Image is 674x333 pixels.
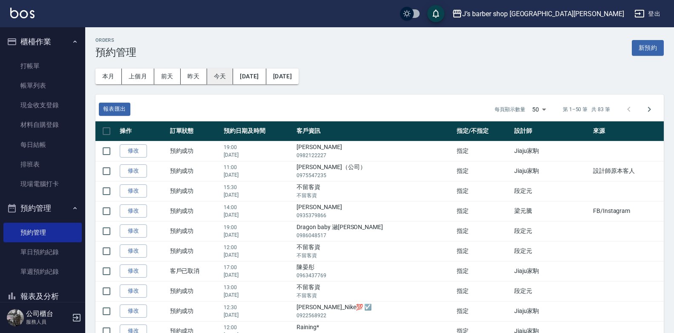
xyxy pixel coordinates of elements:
[294,201,455,221] td: [PERSON_NAME]
[297,272,452,279] p: 0963437769
[120,204,147,218] a: 修改
[632,43,664,52] a: 新預約
[455,201,512,221] td: 指定
[168,281,222,301] td: 預約成功
[297,192,452,199] p: 不留客資
[297,292,452,299] p: 不留客資
[266,69,299,84] button: [DATE]
[118,121,168,141] th: 操作
[455,141,512,161] td: 指定
[297,232,452,239] p: 0986048517
[168,181,222,201] td: 預約成功
[297,172,452,179] p: 0975547235
[455,221,512,241] td: 指定
[632,40,664,56] button: 新預約
[631,6,664,22] button: 登出
[294,261,455,281] td: 陳晏彤
[168,301,222,321] td: 預約成功
[224,324,292,331] p: 12:00
[224,264,292,271] p: 17:00
[233,69,266,84] button: [DATE]
[512,221,591,241] td: 段定元
[26,310,69,318] h5: 公司櫃台
[455,181,512,201] td: 指定
[3,242,82,262] a: 單日預約紀錄
[3,223,82,242] a: 預約管理
[207,69,233,84] button: 今天
[168,261,222,281] td: 客戶已取消
[455,121,512,141] th: 指定/不指定
[512,261,591,281] td: Jiaju家駒
[120,164,147,178] a: 修改
[427,5,444,22] button: save
[120,264,147,278] a: 修改
[3,197,82,219] button: 預約管理
[294,181,455,201] td: 不留客資
[222,121,294,141] th: 預約日期及時間
[224,304,292,311] p: 12:30
[455,161,512,181] td: 指定
[512,181,591,201] td: 段定元
[591,201,664,221] td: FB/Instagram
[224,184,292,191] p: 15:30
[168,141,222,161] td: 預約成功
[495,106,525,113] p: 每頁顯示數量
[120,284,147,298] a: 修改
[224,204,292,211] p: 14:00
[512,281,591,301] td: 段定元
[455,261,512,281] td: 指定
[3,135,82,155] a: 每日結帳
[95,69,122,84] button: 本月
[3,76,82,95] a: 帳單列表
[224,251,292,259] p: [DATE]
[224,164,292,171] p: 11:00
[120,184,147,198] a: 修改
[591,121,664,141] th: 來源
[168,121,222,141] th: 訂單狀態
[224,191,292,199] p: [DATE]
[563,106,610,113] p: 第 1–50 筆 共 83 筆
[294,241,455,261] td: 不留客資
[7,309,24,326] img: Person
[297,252,452,259] p: 不留客資
[455,281,512,301] td: 指定
[512,201,591,221] td: 梁元騰
[224,231,292,239] p: [DATE]
[120,304,147,318] a: 修改
[224,244,292,251] p: 12:00
[512,241,591,261] td: 段定元
[120,244,147,258] a: 修改
[455,241,512,261] td: 指定
[224,271,292,279] p: [DATE]
[224,144,292,151] p: 19:00
[512,161,591,181] td: Jiaju家駒
[10,8,35,18] img: Logo
[3,56,82,76] a: 打帳單
[449,5,628,23] button: J’s barber shop [GEOGRAPHIC_DATA][PERSON_NAME]
[3,115,82,135] a: 材料自購登錄
[95,46,136,58] h3: 預約管理
[294,221,455,241] td: Dragon baby 瀜[PERSON_NAME]
[168,161,222,181] td: 預約成功
[294,301,455,321] td: [PERSON_NAME]_Nike💯 ☑️
[512,301,591,321] td: Jiaju家駒
[224,171,292,179] p: [DATE]
[181,69,207,84] button: 昨天
[639,99,660,120] button: Go to next page
[294,141,455,161] td: [PERSON_NAME]
[3,262,82,281] a: 單週預約紀錄
[297,212,452,219] p: 0935379866
[591,161,664,181] td: 設計師原本客人
[512,121,591,141] th: 設計師
[120,224,147,238] a: 修改
[294,121,455,141] th: 客戶資訊
[168,241,222,261] td: 預約成功
[26,318,69,326] p: 服務人員
[3,155,82,174] a: 排班表
[122,69,154,84] button: 上個月
[95,37,136,43] h2: Orders
[224,211,292,219] p: [DATE]
[3,95,82,115] a: 現金收支登錄
[512,141,591,161] td: Jiaju家駒
[224,291,292,299] p: [DATE]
